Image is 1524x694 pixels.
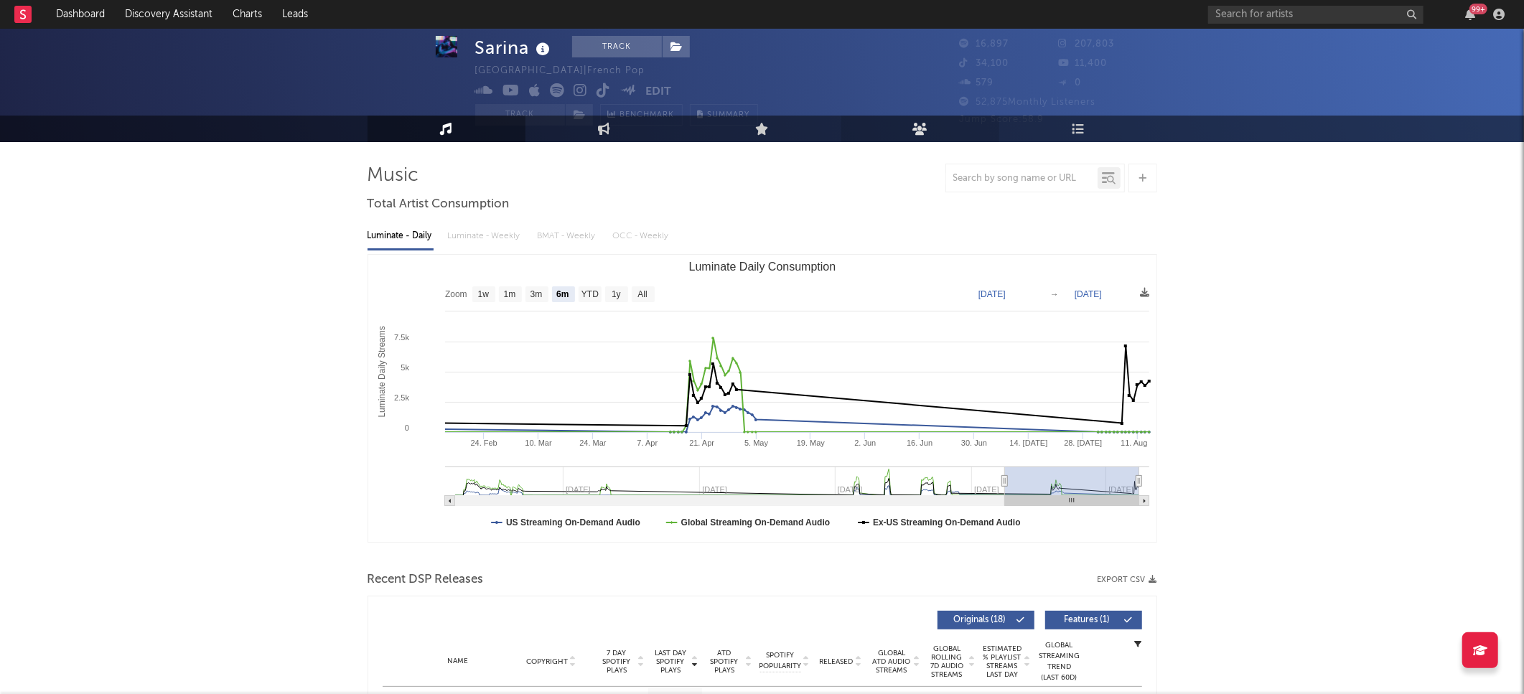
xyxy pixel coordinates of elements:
span: 16,897 [960,39,1009,49]
text: 7.5k [394,333,409,342]
text: [DATE] [978,289,1006,299]
text: 24. Feb [470,439,497,447]
span: Global ATD Audio Streams [872,649,912,675]
button: Originals(18) [938,611,1034,629]
span: 579 [960,78,994,88]
text: 24. Mar [579,439,607,447]
text: 10. Mar [525,439,552,447]
text: 1m [503,290,515,300]
text: 6m [556,290,569,300]
text: 21. Apr [689,439,714,447]
div: Name [411,656,505,667]
span: Total Artist Consumption [368,196,510,213]
span: 11,400 [1058,59,1107,68]
text: Luminate Daily Consumption [688,261,836,273]
text: 28. [DATE] [1064,439,1102,447]
span: 52,875 Monthly Listeners [960,98,1096,107]
div: Luminate - Daily [368,224,434,248]
input: Search for artists [1208,6,1424,24]
span: Benchmark [620,107,675,124]
button: Track [475,104,565,126]
span: Copyright [526,657,568,666]
div: [GEOGRAPHIC_DATA] | French Pop [475,62,662,80]
text: 5k [401,363,409,372]
span: Summary [708,111,750,119]
span: Originals ( 18 ) [947,616,1013,624]
text: Global Streaming On-Demand Audio [681,517,830,527]
text: Luminate Daily Streams [377,326,387,417]
text: 1w [477,290,489,300]
span: 34,100 [960,59,1009,68]
span: Estimated % Playlist Streams Last Day [983,644,1022,679]
text: → [1050,289,1059,299]
div: Sarina [475,36,554,60]
span: 0 [1058,78,1081,88]
text: Ex-US Streaming On-Demand Audio [873,517,1021,527]
text: All [637,290,647,300]
button: Summary [690,104,758,126]
text: 5. May [744,439,769,447]
text: 3m [530,290,542,300]
text: 16. Jun [907,439,932,447]
span: Features ( 1 ) [1055,616,1121,624]
span: Recent DSP Releases [368,571,484,589]
button: 99+ [1465,9,1475,20]
text: 2.5k [394,393,409,402]
text: 14. [DATE] [1009,439,1047,447]
button: Features(1) [1045,611,1142,629]
text: YTD [581,290,598,300]
span: 7 Day Spotify Plays [598,649,636,675]
text: 19. May [796,439,825,447]
text: 11. Aug [1121,439,1147,447]
text: 2. Jun [854,439,876,447]
span: ATD Spotify Plays [706,649,744,675]
span: 207,803 [1058,39,1114,49]
span: Released [820,657,854,666]
span: Last Day Spotify Plays [652,649,690,675]
input: Search by song name or URL [946,173,1098,184]
div: 99 + [1469,4,1487,14]
text: 30. Jun [961,439,987,447]
a: Benchmark [600,104,683,126]
button: Export CSV [1098,576,1157,584]
div: Global Streaming Trend (Last 60D) [1038,640,1081,683]
text: Zoom [445,290,467,300]
span: Spotify Popularity [759,650,801,672]
text: 1y [612,290,621,300]
text: US Streaming On-Demand Audio [506,517,640,527]
text: 0 [404,423,408,432]
button: Edit [645,83,671,101]
svg: Luminate Daily Consumption [368,255,1156,542]
button: Track [572,36,662,57]
text: 7. Apr [637,439,658,447]
span: Global Rolling 7D Audio Streams [927,644,967,679]
text: [DATE] [1075,289,1102,299]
